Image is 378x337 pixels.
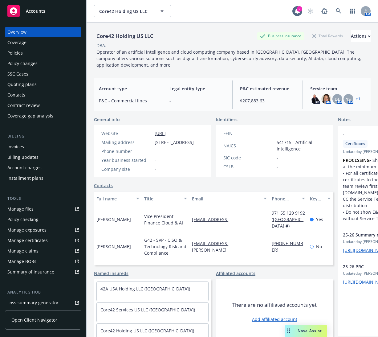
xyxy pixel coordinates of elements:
[100,307,195,313] a: Core42 Services US LLC ([GEOGRAPHIC_DATA])
[5,173,81,183] a: Installment plans
[7,152,39,162] div: Billing updates
[223,142,274,149] div: NAICS
[142,191,189,206] button: Title
[216,270,255,277] a: Affiliated accounts
[101,139,152,146] div: Mailing address
[272,195,298,202] div: Phone number
[5,298,81,308] a: Loss summary generator
[7,142,24,152] div: Invoices
[5,80,81,89] a: Quoting plans
[5,257,81,266] a: Manage BORs
[269,191,307,206] button: Phone number
[316,216,323,223] span: Yes
[169,85,225,92] span: Legal entity type
[96,243,131,250] span: [PERSON_NAME]
[332,5,345,17] a: Search
[94,32,156,40] div: Core42 Holding US LLC
[7,246,39,256] div: Manage claims
[96,195,132,202] div: Full name
[347,5,359,17] a: Switch app
[5,48,81,58] a: Policies
[5,101,81,110] a: Contract review
[7,90,25,100] div: Contacts
[5,90,81,100] a: Contacts
[96,42,108,49] div: DBA: -
[7,69,28,79] div: SSC Cases
[7,257,36,266] div: Manage BORs
[155,139,194,146] span: [STREET_ADDRESS]
[240,85,295,92] span: P&C estimated revenue
[297,6,302,12] div: 2
[101,130,152,137] div: Website
[155,148,156,154] span: -
[155,157,156,163] span: -
[351,30,371,42] button: Actions
[5,111,81,121] a: Coverage gap analysis
[96,216,131,223] span: [PERSON_NAME]
[101,166,152,172] div: Company size
[99,85,154,92] span: Account type
[277,139,326,152] span: 541715 - Artificial Intelligence
[338,116,351,124] span: Notes
[216,116,238,123] span: Identifiers
[11,317,57,323] span: Open Client Navigator
[94,182,113,189] a: Contacts
[257,32,304,40] div: Business Insurance
[277,130,278,137] span: -
[94,191,142,206] button: Full name
[7,27,26,37] div: Overview
[5,152,81,162] a: Billing updates
[189,191,269,206] button: Email
[5,133,81,139] div: Billing
[316,243,322,250] span: No
[5,69,81,79] a: SSC Cases
[155,166,156,172] span: -
[5,163,81,173] a: Account charges
[5,225,81,235] span: Manage exposures
[285,325,327,337] button: Nova Assist
[356,97,360,101] a: +1
[144,195,180,202] div: Title
[5,289,81,295] div: Analytics hub
[5,2,81,20] a: Accounts
[310,85,366,92] span: Service team
[5,195,81,202] div: Tools
[7,163,42,173] div: Account charges
[7,111,53,121] div: Coverage gap analysis
[335,96,340,102] span: DL
[192,216,234,222] a: [EMAIL_ADDRESS]
[99,8,152,14] span: Core42 Holding US LLC
[96,49,363,68] span: Operator of an artificial intelligence and cloud computing company based in [GEOGRAPHIC_DATA], [G...
[101,148,152,154] div: Phone number
[26,9,45,14] span: Accounts
[99,97,154,104] span: P&C - Commercial lines
[307,191,333,206] button: Key contact
[304,5,316,17] a: Start snowing
[346,96,351,102] span: YS
[101,157,152,163] div: Year business started
[7,298,59,308] div: Loss summary generator
[5,246,81,256] a: Manage claims
[7,80,37,89] div: Quoting plans
[7,48,23,58] div: Policies
[285,325,293,337] div: Drag to move
[252,316,297,323] a: Add affiliated account
[144,213,187,226] span: Vice President - Finance Cloud & AI
[5,215,81,224] a: Policy checking
[321,94,331,104] img: photo
[169,97,225,104] span: -
[192,240,231,253] a: [EMAIL_ADDRESS][PERSON_NAME]
[94,5,171,17] button: Core42 Holding US LLC
[192,195,260,202] div: Email
[100,286,190,292] a: 42A USA Holding LLC ([GEOGRAPHIC_DATA])
[5,267,81,277] a: Summary of insurance
[223,130,274,137] div: FEIN
[7,204,34,214] div: Manage files
[272,210,305,229] a: 971 55 129 9192 ([GEOGRAPHIC_DATA] #)
[7,215,39,224] div: Policy checking
[310,94,320,104] img: photo
[7,267,54,277] div: Summary of insurance
[7,59,38,68] div: Policy changes
[100,328,194,334] a: Core42 Holding US LLC ([GEOGRAPHIC_DATA])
